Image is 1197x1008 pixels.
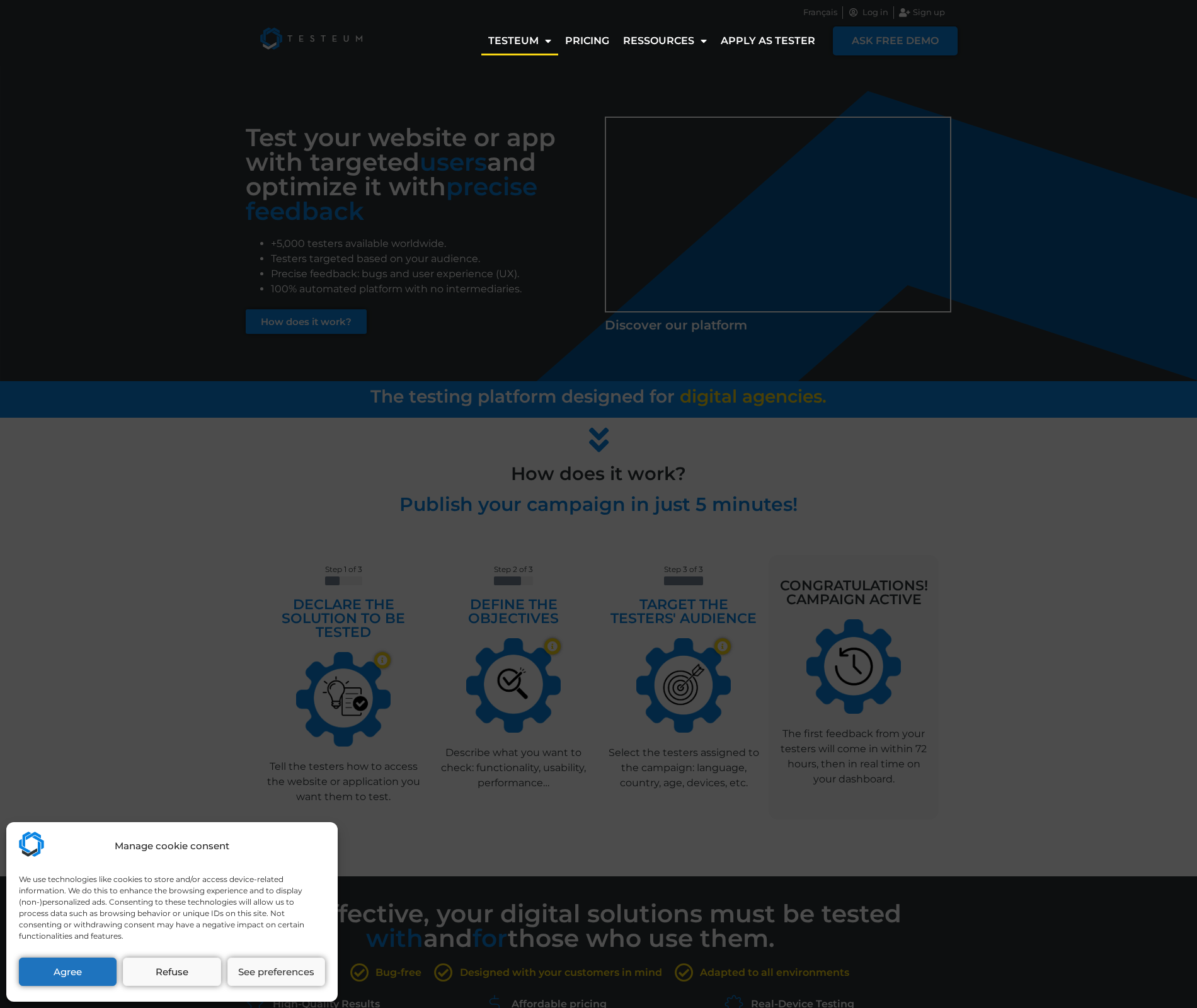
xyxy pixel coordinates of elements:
nav: Menu [481,26,822,55]
a: Ressources [616,26,714,55]
button: See preferences [227,958,325,986]
a: Pricing [558,26,616,55]
img: Testeum.com - Application crowdtesting platform [19,832,44,857]
button: Refuse [123,958,220,986]
div: Manage cookie consent [115,839,229,854]
a: Testeum [481,26,558,55]
div: We use technologies like cookies to store and/or access device-related information. We do this to... [19,874,324,942]
a: Apply as tester [714,26,822,55]
button: Agree [19,958,117,986]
